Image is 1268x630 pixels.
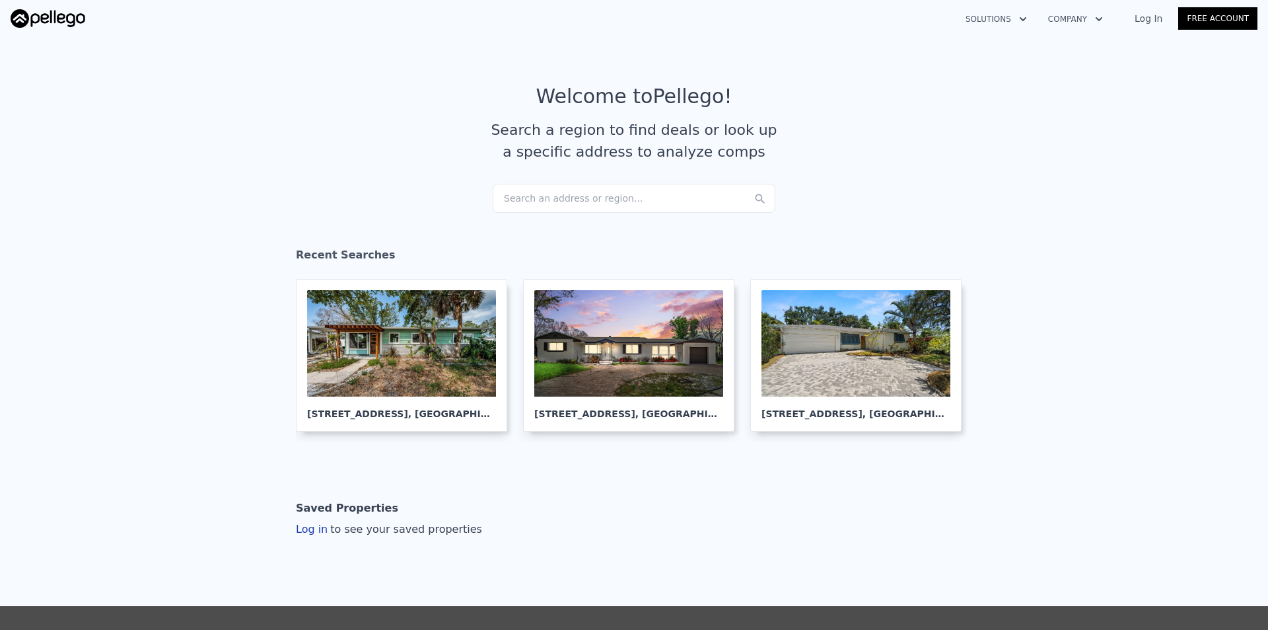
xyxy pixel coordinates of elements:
[536,85,732,108] div: Welcome to Pellego !
[328,523,482,535] span: to see your saved properties
[761,397,950,420] div: [STREET_ADDRESS] , [GEOGRAPHIC_DATA][PERSON_NAME]
[493,184,775,213] div: Search an address or region...
[955,7,1038,31] button: Solutions
[307,397,496,420] div: [STREET_ADDRESS] , [GEOGRAPHIC_DATA][PERSON_NAME]
[296,522,482,537] div: Log in
[523,279,745,432] a: [STREET_ADDRESS], [GEOGRAPHIC_DATA]
[534,397,723,420] div: [STREET_ADDRESS] , [GEOGRAPHIC_DATA]
[1038,7,1113,31] button: Company
[1119,12,1178,25] a: Log In
[11,9,85,28] img: Pellego
[1178,7,1257,30] a: Free Account
[296,279,518,432] a: [STREET_ADDRESS], [GEOGRAPHIC_DATA][PERSON_NAME]
[750,279,972,432] a: [STREET_ADDRESS], [GEOGRAPHIC_DATA][PERSON_NAME]
[296,237,972,279] div: Recent Searches
[486,119,782,163] div: Search a region to find deals or look up a specific address to analyze comps
[296,495,398,522] div: Saved Properties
